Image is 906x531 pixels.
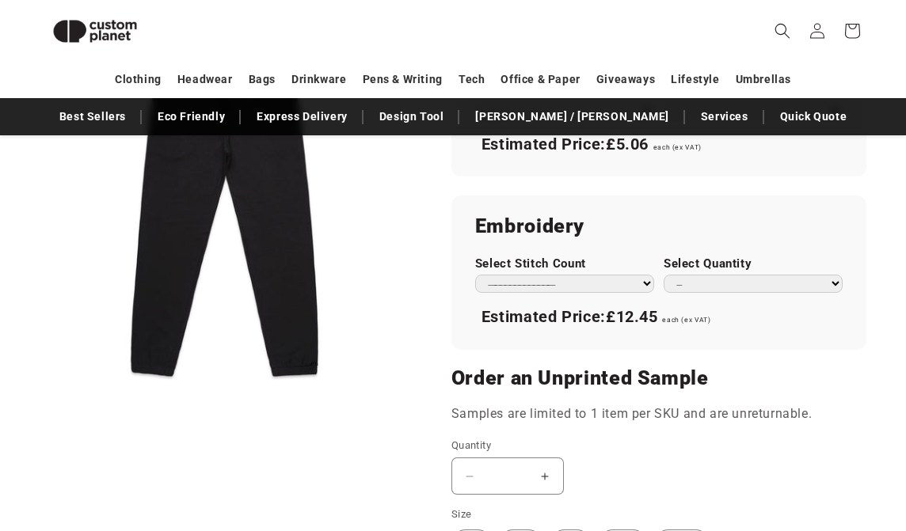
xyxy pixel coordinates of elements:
[475,128,843,161] div: Estimated Price:
[693,103,756,131] a: Services
[772,103,855,131] a: Quick Quote
[475,214,843,239] h2: Embroidery
[475,301,843,334] div: Estimated Price:
[459,66,485,93] a: Tech
[249,103,356,131] a: Express Delivery
[150,103,233,131] a: Eco Friendly
[451,438,800,453] label: Quantity
[765,13,800,48] summary: Search
[653,143,702,151] span: each (ex VAT)
[664,256,843,271] label: Select Quantity
[671,66,719,93] a: Lifestyle
[451,403,866,426] p: Samples are limited to 1 item per SKU and are unreturnable.
[467,103,676,131] a: [PERSON_NAME] / [PERSON_NAME]
[115,66,162,93] a: Clothing
[249,66,276,93] a: Bags
[606,135,649,154] span: £5.06
[634,360,906,531] iframe: Chat Widget
[606,307,658,326] span: £12.45
[662,316,710,324] span: each (ex VAT)
[451,366,866,391] h2: Order an Unprinted Sample
[40,24,412,396] media-gallery: Gallery Viewer
[501,66,580,93] a: Office & Paper
[291,66,346,93] a: Drinkware
[596,66,655,93] a: Giveaways
[363,66,443,93] a: Pens & Writing
[451,506,474,522] legend: Size
[177,66,233,93] a: Headwear
[51,103,134,131] a: Best Sellers
[40,6,150,56] img: Custom Planet
[736,66,791,93] a: Umbrellas
[371,103,452,131] a: Design Tool
[475,256,654,271] label: Select Stitch Count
